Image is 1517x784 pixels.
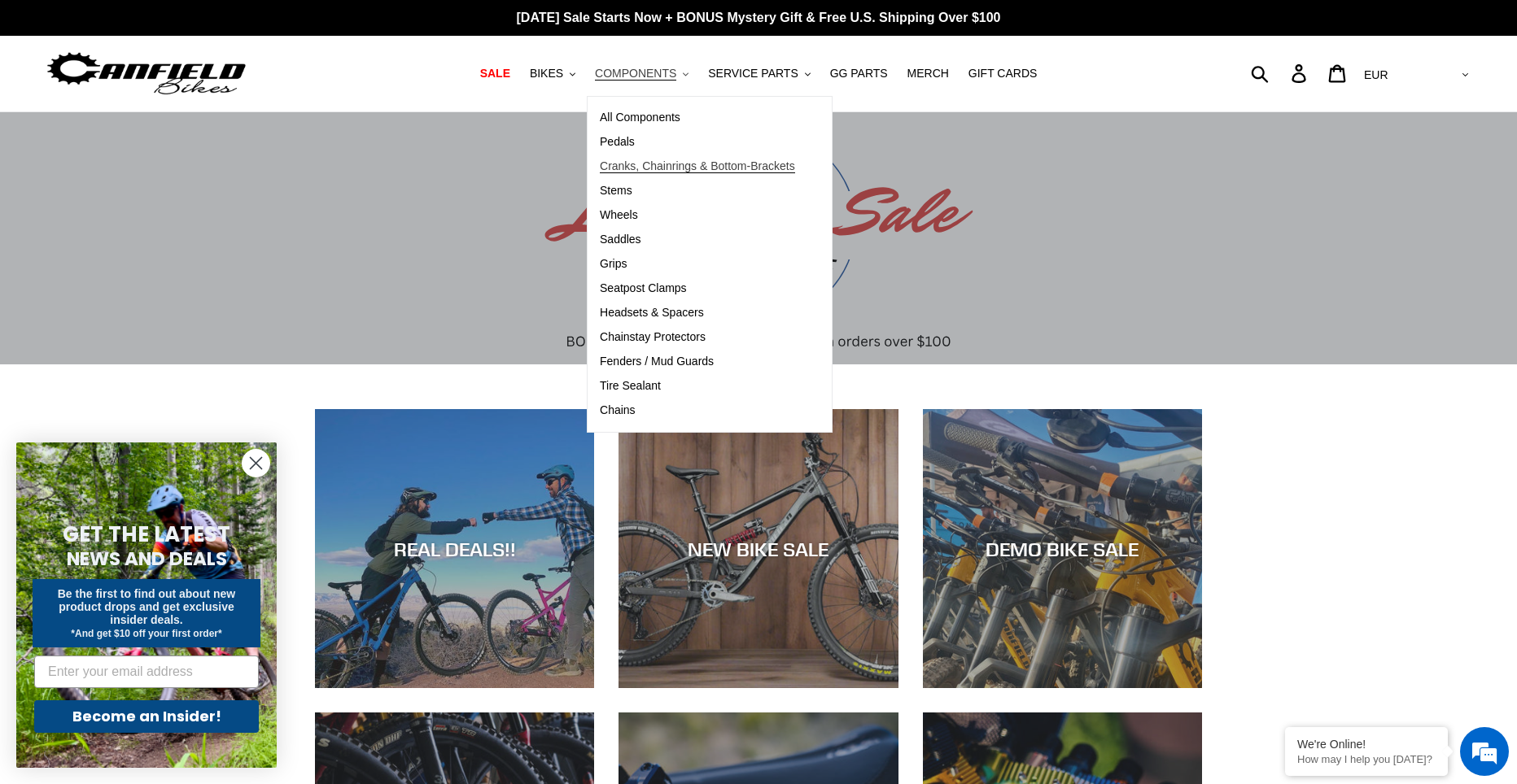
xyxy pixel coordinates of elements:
[63,520,230,549] span: GET THE LATEST
[588,301,807,325] a: Headsets & Spacers
[34,656,259,688] input: Enter your email address
[899,63,957,85] a: MERCH
[600,306,704,320] span: Headsets & Spacers
[8,444,310,501] textarea: Type your message and hit 'Enter'
[830,67,888,81] span: GG PARTS
[315,537,594,560] div: REAL DEALS!!
[315,409,594,688] a: REAL DEALS!!
[58,587,236,626] span: Be the first to find out about new product drops and get exclusive insider deals.
[480,67,510,81] span: SALE
[67,546,227,572] span: NEWS AND DEALS
[600,135,635,149] span: Pedals
[708,67,798,81] span: SERVICE PARTS
[960,63,1046,85] a: GIFT CARDS
[600,330,706,344] span: Chainstay Protectors
[588,252,807,277] a: Grips
[267,8,306,47] div: Minimize live chat window
[242,449,270,477] button: Close dialog
[34,700,259,733] button: Become an Insider!
[600,355,714,368] span: Fenders / Mud Guards
[600,111,680,124] span: All Components
[18,89,42,114] div: Navigation go back
[619,409,898,688] a: NEW BIKE SALE
[600,159,795,173] span: Cranks, Chainrings & Bottom-Brackets
[94,205,225,369] span: We're online!
[1297,738,1436,751] div: We're Online!
[52,81,93,122] img: d_696896380_company_1647369064580_696896380
[600,257,627,271] span: Grips
[588,155,807,179] a: Cranks, Chainrings & Bottom-Brackets
[619,537,898,560] div: NEW BIKE SALE
[588,228,807,252] a: Saddles
[587,63,697,85] button: COMPONENTS
[600,379,661,393] span: Tire Sealant
[71,628,221,639] span: *And get $10 off your first order*
[595,67,676,81] span: COMPONENTS
[472,63,518,85] a: SALE
[109,91,298,112] div: Chat with us now
[822,63,896,85] a: GG PARTS
[530,67,563,81] span: BIKES
[600,208,638,222] span: Wheels
[600,403,636,417] span: Chains
[588,130,807,155] a: Pedals
[923,537,1202,560] div: DEMO BIKE SALE
[1260,55,1301,91] input: Search
[588,203,807,228] a: Wheels
[45,48,248,99] img: Canfield Bikes
[588,399,807,423] a: Chains
[600,233,641,246] span: Saddles
[522,63,584,85] button: BIKES
[968,67,1038,81] span: GIFT CARDS
[923,409,1202,688] a: DEMO BIKE SALE
[588,106,807,130] a: All Components
[588,374,807,399] a: Tire Sealant
[588,350,807,374] a: Fenders / Mud Guards
[700,63,818,85] button: SERVICE PARTS
[600,184,632,198] span: Stems
[588,277,807,301] a: Seatpost Clamps
[1297,753,1436,765] p: How may I help you today?
[600,281,687,295] span: Seatpost Clamps
[907,67,949,81] span: MERCH
[588,179,807,203] a: Stems
[588,325,807,350] a: Chainstay Protectors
